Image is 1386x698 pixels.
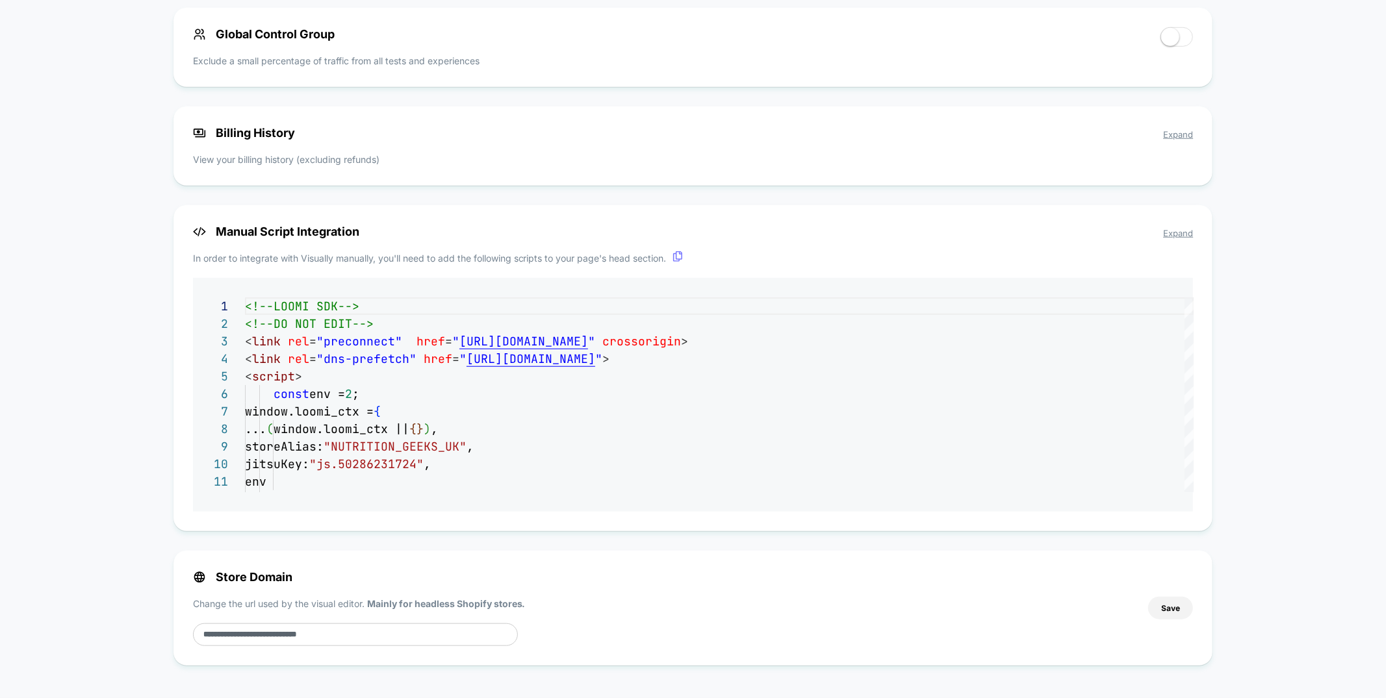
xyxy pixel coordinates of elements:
[1163,129,1193,140] span: Expand
[193,54,480,68] p: Exclude a small percentage of traffic from all tests and experiences
[193,597,526,610] p: Change the url used by the visual editor.
[193,251,1194,265] p: In order to integrate with Visually manually, you'll need to add the following scripts to your pa...
[1148,597,1193,619] button: Save
[193,27,335,41] span: Global Control Group
[367,598,526,609] strong: Mainly for headless Shopify stores.
[1163,228,1193,238] span: Expand
[193,225,1194,238] span: Manual Script Integration
[193,153,1194,166] p: View your billing history (excluding refunds)
[193,126,1194,140] span: Billing History
[193,570,292,584] span: Store Domain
